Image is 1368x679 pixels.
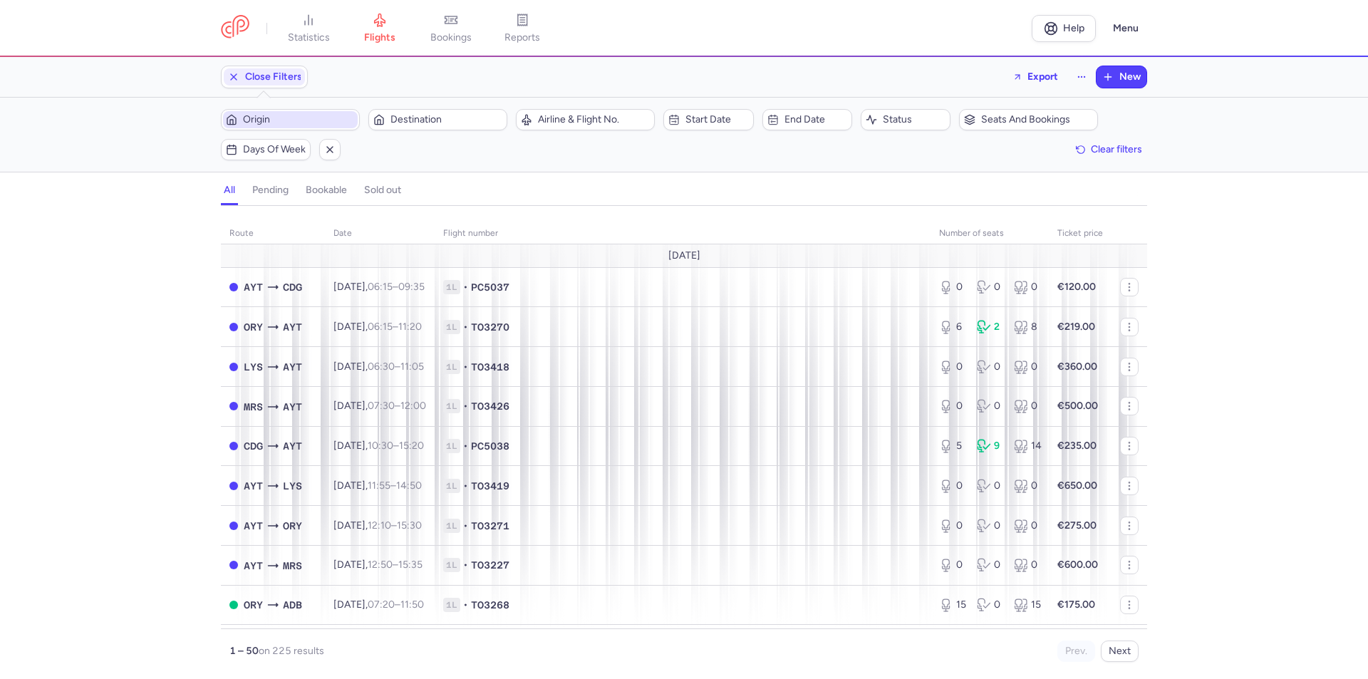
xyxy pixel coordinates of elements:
[443,280,460,294] span: 1L
[443,558,460,572] span: 1L
[1049,223,1111,244] th: Ticket price
[1057,480,1097,492] strong: €650.00
[1071,139,1147,160] button: Clear filters
[368,440,393,452] time: 10:30
[443,598,460,612] span: 1L
[931,223,1049,244] th: number of seats
[939,320,965,334] div: 6
[368,559,393,571] time: 12:50
[1027,71,1058,82] span: Export
[368,519,391,532] time: 12:10
[762,109,852,130] button: End date
[333,281,425,293] span: [DATE],
[977,558,1003,572] div: 0
[415,13,487,44] a: bookings
[1097,66,1146,88] button: New
[443,479,460,493] span: 1L
[939,519,965,533] div: 0
[1014,558,1040,572] div: 0
[368,440,424,452] span: –
[463,360,468,374] span: •
[221,139,311,160] button: Days of week
[471,479,509,493] span: TO3419
[471,439,509,453] span: PC5038
[344,13,415,44] a: flights
[333,559,423,571] span: [DATE],
[430,31,472,44] span: bookings
[685,114,748,125] span: Start date
[288,31,330,44] span: statistics
[221,109,360,130] button: Origin
[1057,559,1098,571] strong: €600.00
[883,114,945,125] span: Status
[368,321,422,333] span: –
[1057,400,1098,412] strong: €500.00
[861,109,950,130] button: Status
[463,320,468,334] span: •
[1057,440,1097,452] strong: €235.00
[1032,15,1096,42] a: Help
[273,13,344,44] a: statistics
[400,361,424,373] time: 11:05
[224,184,235,197] h4: all
[471,360,509,374] span: TO3418
[368,400,395,412] time: 07:30
[283,319,302,335] span: AYT
[333,321,422,333] span: [DATE],
[333,361,424,373] span: [DATE],
[1014,280,1040,294] div: 0
[368,281,425,293] span: –
[368,361,424,373] span: –
[471,598,509,612] span: TO3268
[283,597,302,613] span: ADB
[516,109,655,130] button: Airline & Flight No.
[977,280,1003,294] div: 0
[283,518,302,534] span: ORY
[364,31,395,44] span: flights
[1057,598,1095,611] strong: €175.00
[939,558,965,572] div: 0
[463,280,468,294] span: •
[471,280,509,294] span: PC5037
[364,184,401,197] h4: sold out
[333,519,422,532] span: [DATE],
[325,223,435,244] th: date
[368,321,393,333] time: 06:15
[244,597,263,613] span: ORY
[471,558,509,572] span: TO3227
[368,361,395,373] time: 06:30
[1057,361,1097,373] strong: €360.00
[1101,641,1139,662] button: Next
[784,114,847,125] span: End date
[283,478,302,494] span: LYS
[463,598,468,612] span: •
[977,479,1003,493] div: 0
[368,281,393,293] time: 06:15
[222,66,307,88] button: Close Filters
[368,480,390,492] time: 11:55
[221,223,325,244] th: route
[504,31,540,44] span: reports
[435,223,931,244] th: Flight number
[221,15,249,41] a: CitizenPlane red outlined logo
[283,279,302,295] span: CDG
[939,280,965,294] div: 0
[397,519,422,532] time: 15:30
[443,519,460,533] span: 1L
[244,558,263,574] span: AYT
[1091,144,1142,155] span: Clear filters
[244,399,263,415] span: MRS
[939,479,965,493] div: 0
[1104,15,1147,42] button: Menu
[443,439,460,453] span: 1L
[400,400,426,412] time: 12:00
[244,319,263,335] span: ORY
[244,478,263,494] span: AYT
[487,13,558,44] a: reports
[663,109,753,130] button: Start date
[1014,598,1040,612] div: 15
[443,399,460,413] span: 1L
[471,399,509,413] span: TO3426
[252,184,289,197] h4: pending
[283,399,302,415] span: AYT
